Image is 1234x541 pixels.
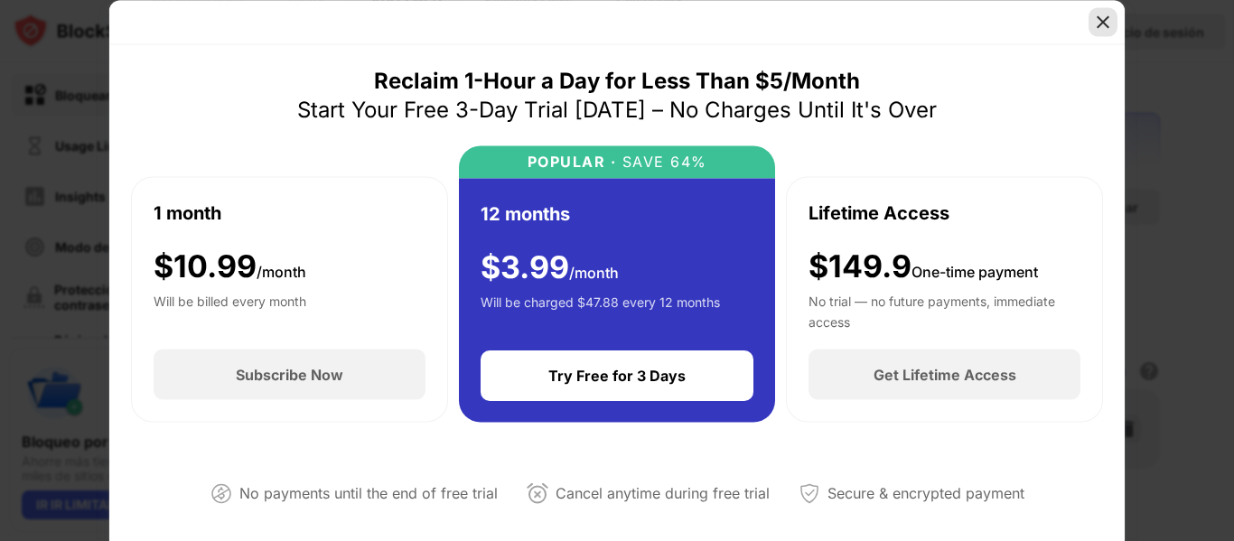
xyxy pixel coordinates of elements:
span: /month [257,262,306,280]
div: Subscribe Now [236,366,343,384]
div: No payments until the end of free trial [239,480,498,507]
div: Will be billed every month [154,292,306,328]
div: SAVE 64% [616,153,707,170]
div: 1 month [154,199,221,226]
span: /month [569,263,619,281]
div: Reclaim 1-Hour a Day for Less Than $5/Month [374,66,860,95]
div: Start Your Free 3-Day Trial [DATE] – No Charges Until It's Over [297,95,937,124]
div: Will be charged $47.88 every 12 months [481,293,720,329]
img: cancel-anytime [527,482,548,504]
div: Get Lifetime Access [874,366,1016,384]
div: Try Free for 3 Days [548,367,686,385]
img: not-paying [210,482,232,504]
div: Secure & encrypted payment [827,480,1024,507]
div: No trial — no future payments, immediate access [809,292,1080,328]
div: $ 3.99 [481,248,619,285]
div: POPULAR · [528,153,617,170]
div: 12 months [481,200,570,227]
div: Lifetime Access [809,199,949,226]
div: $ 10.99 [154,247,306,284]
div: Cancel anytime during free trial [556,480,770,507]
span: One-time payment [911,262,1038,280]
div: $149.9 [809,247,1038,284]
img: secured-payment [799,482,820,504]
